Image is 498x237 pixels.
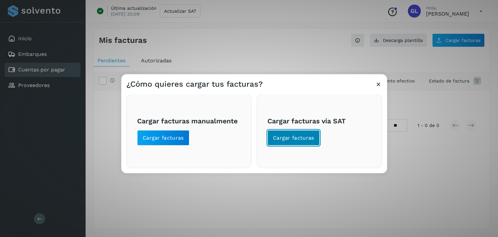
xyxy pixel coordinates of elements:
button: Cargar facturas [267,130,320,146]
span: Cargar facturas [143,134,184,142]
span: Cargar facturas [273,134,314,142]
h3: Cargar facturas vía SAT [267,117,371,125]
button: Cargar facturas [137,130,189,146]
h3: Cargar facturas manualmente [137,117,241,125]
h3: ¿Cómo quieres cargar tus facturas? [126,80,263,89]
